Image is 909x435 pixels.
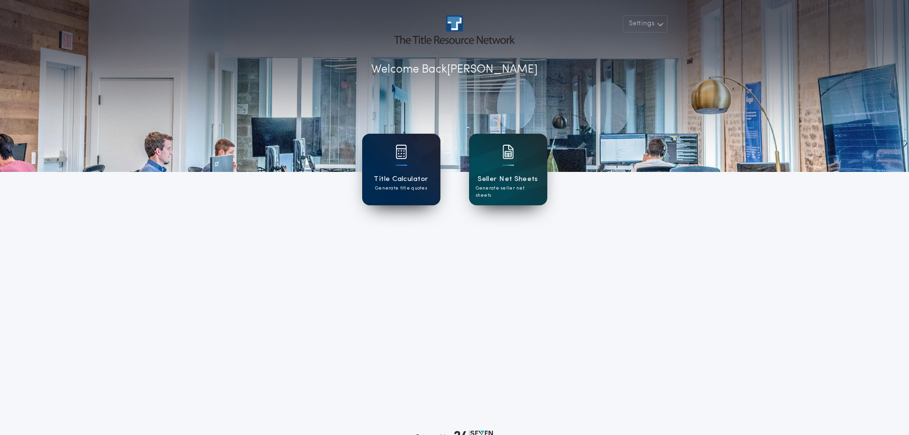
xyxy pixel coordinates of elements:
img: card icon [396,145,407,159]
img: account-logo [394,15,514,44]
p: Generate seller net sheets [476,185,541,199]
p: Welcome Back [PERSON_NAME] [371,61,538,78]
a: card iconTitle CalculatorGenerate title quotes [362,134,440,205]
h1: Seller Net Sheets [478,174,538,185]
p: Generate title quotes [375,185,427,192]
img: card icon [502,145,514,159]
h1: Title Calculator [374,174,428,185]
a: card iconSeller Net SheetsGenerate seller net sheets [469,134,547,205]
button: Settings [623,15,668,32]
